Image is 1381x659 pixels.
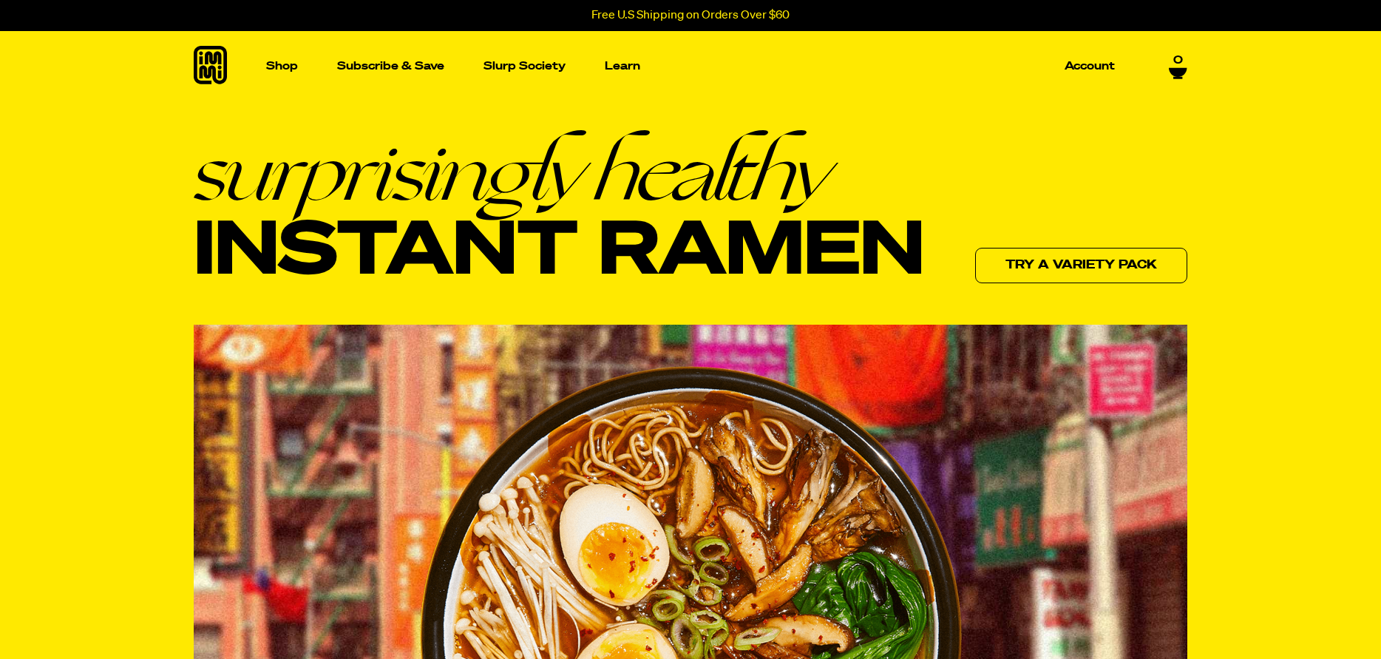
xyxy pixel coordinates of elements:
a: Try a variety pack [975,248,1187,283]
p: Learn [605,61,640,72]
a: Shop [260,31,304,101]
em: surprisingly healthy [194,131,924,212]
span: 0 [1173,49,1183,62]
a: Learn [599,31,646,101]
p: Slurp Society [483,61,566,72]
a: 0 [1169,49,1187,74]
a: Subscribe & Save [331,55,450,78]
a: Account [1059,55,1121,78]
p: Shop [266,61,298,72]
h1: Instant Ramen [194,131,924,294]
p: Free U.S Shipping on Orders Over $60 [591,9,790,22]
p: Subscribe & Save [337,61,444,72]
nav: Main navigation [260,31,1121,101]
a: Slurp Society [478,55,571,78]
p: Account [1065,61,1115,72]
